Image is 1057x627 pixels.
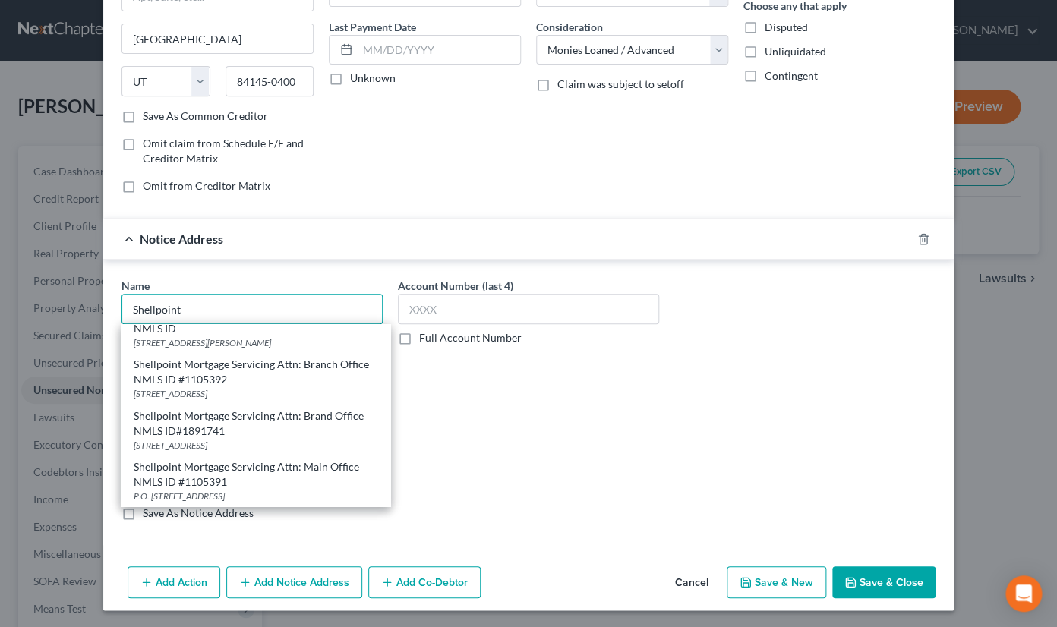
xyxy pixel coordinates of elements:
input: MM/DD/YYYY [358,36,520,65]
label: Account Number (last 4) [398,278,513,294]
span: Notice Address [140,232,223,246]
label: Consideration [536,19,603,35]
button: Add Notice Address [226,566,362,598]
span: Unliquidated [765,45,826,58]
input: Enter zip... [226,66,314,96]
div: [STREET_ADDRESS] [134,387,378,400]
label: Save As Notice Address [143,506,254,521]
div: P.O. [STREET_ADDRESS] [134,490,378,503]
div: [STREET_ADDRESS] [134,439,378,452]
label: Full Account Number [419,330,522,345]
span: Omit claim from Schedule E/F and Creditor Matrix [143,137,304,165]
div: Shellpoint Mortgage Servicing Attn: Brand Office NMLS ID#1891741 [134,408,378,439]
input: Enter city... [122,24,313,53]
label: Save As Common Creditor [143,109,268,124]
button: Add Action [128,566,220,598]
div: [STREET_ADDRESS][PERSON_NAME] [134,336,378,349]
div: Open Intercom Messenger [1005,575,1042,612]
span: Name [121,279,150,292]
button: Save & New [727,566,826,598]
button: Save & Close [832,566,936,598]
div: Shellpoint Mortgage Servicing Attn: Main Office NMLS ID #1105391 [134,459,378,490]
input: Search by name... [121,294,383,324]
span: Disputed [765,20,808,33]
div: Shellpoint Mortgage Servicing Attn: Branch Office NMLS ID #1105392 [134,357,378,387]
button: Add Co-Debtor [368,566,481,598]
label: Unknown [350,71,396,86]
button: Cancel [663,568,721,598]
input: XXXX [398,294,659,324]
span: Contingent [765,69,818,82]
span: Omit from Creditor Matrix [143,179,270,192]
label: Last Payment Date [329,19,416,35]
span: Claim was subject to setoff [557,77,684,90]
